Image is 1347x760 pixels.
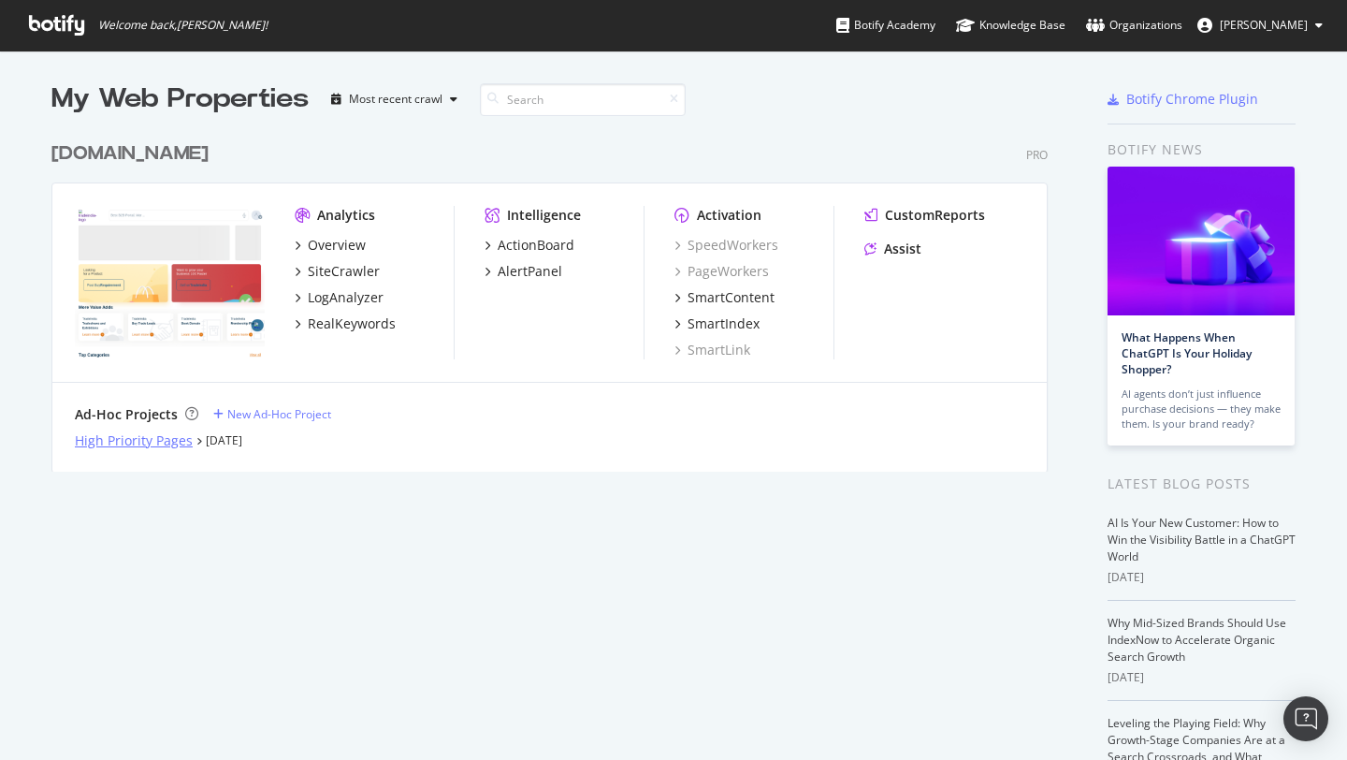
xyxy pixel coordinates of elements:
a: Overview [295,236,366,255]
div: My Web Properties [51,80,309,118]
div: Latest Blog Posts [1108,474,1296,494]
a: New Ad-Hoc Project [213,406,331,422]
a: SmartIndex [674,314,760,333]
div: [DATE] [1108,569,1296,586]
div: SiteCrawler [308,262,380,281]
a: High Priority Pages [75,431,193,450]
div: [DATE] [1108,669,1296,686]
div: [DOMAIN_NAME] [51,140,209,168]
div: Knowledge Base [956,16,1065,35]
div: RealKeywords [308,314,396,333]
div: Open Intercom Messenger [1283,696,1328,741]
a: RealKeywords [295,314,396,333]
button: Most recent crawl [324,84,465,114]
div: Organizations [1086,16,1182,35]
a: Why Mid-Sized Brands Should Use IndexNow to Accelerate Organic Search Growth [1108,615,1286,665]
a: AI Is Your New Customer: How to Win the Visibility Battle in a ChatGPT World [1108,515,1296,564]
a: Botify Chrome Plugin [1108,90,1258,109]
a: PageWorkers [674,262,769,281]
div: Botify Chrome Plugin [1126,90,1258,109]
div: AI agents don’t just influence purchase decisions — they make them. Is your brand ready? [1122,387,1281,431]
div: Analytics [317,206,375,225]
div: SmartIndex [688,314,760,333]
div: ActionBoard [498,236,574,255]
a: CustomReports [864,206,985,225]
a: LogAnalyzer [295,288,384,307]
div: New Ad-Hoc Project [227,406,331,422]
div: Overview [308,236,366,255]
div: Ad-Hoc Projects [75,405,178,424]
div: grid [51,118,1063,472]
div: CustomReports [885,206,985,225]
a: ActionBoard [485,236,574,255]
a: [DATE] [206,432,242,448]
button: [PERSON_NAME] [1182,10,1338,40]
a: SpeedWorkers [674,236,778,255]
div: LogAnalyzer [308,288,384,307]
img: tradeindia.com [75,206,265,358]
div: Pro [1026,147,1048,163]
div: Assist [884,240,921,258]
span: Welcome back, [PERSON_NAME] ! [98,18,268,33]
a: SiteCrawler [295,262,380,281]
div: Most recent crawl [349,94,442,105]
span: Amit Das [1220,17,1308,33]
a: [DOMAIN_NAME] [51,140,216,168]
div: AlertPanel [498,262,562,281]
a: Assist [864,240,921,258]
a: SmartContent [674,288,775,307]
div: Intelligence [507,206,581,225]
a: What Happens When ChatGPT Is Your Holiday Shopper? [1122,329,1252,377]
div: Botify news [1108,139,1296,160]
a: SmartLink [674,341,750,359]
img: What Happens When ChatGPT Is Your Holiday Shopper? [1108,167,1295,315]
div: SmartContent [688,288,775,307]
div: Activation [697,206,761,225]
input: Search [480,83,686,116]
div: Botify Academy [836,16,935,35]
a: AlertPanel [485,262,562,281]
